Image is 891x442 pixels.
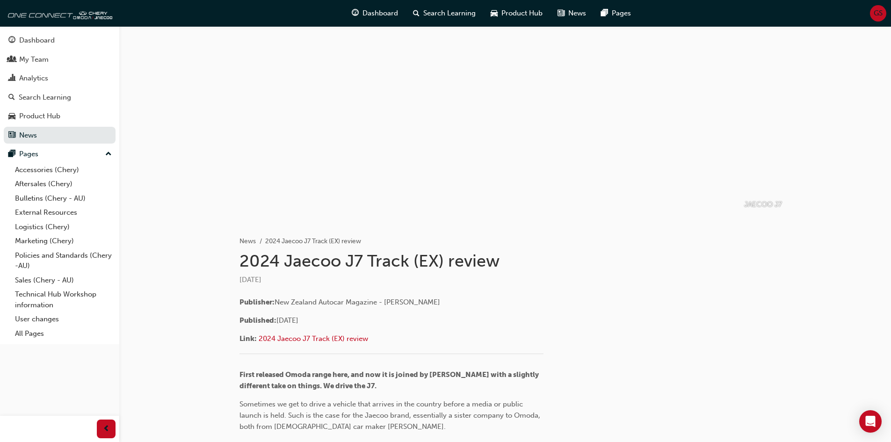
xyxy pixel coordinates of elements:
a: car-iconProduct Hub [483,4,550,23]
a: External Resources [11,205,116,220]
span: guage-icon [8,36,15,45]
span: First released Omoda range here, and now it is joined by [PERSON_NAME] with a slightly different ... [239,370,540,390]
a: search-iconSearch Learning [406,4,483,23]
a: Accessories (Chery) [11,163,116,177]
a: Technical Hub Workshop information [11,287,116,312]
p: JAECOO J7 [744,199,782,210]
a: Product Hub [4,108,116,125]
a: Search Learning [4,89,116,106]
span: [DATE] [239,275,261,284]
a: Policies and Standards (Chery -AU) [11,248,116,273]
span: prev-icon [103,423,110,435]
a: News [4,127,116,144]
span: Pages [612,8,631,19]
a: pages-iconPages [594,4,638,23]
a: 2024 Jaecoo J7 Track (EX) review [259,334,368,343]
span: Product Hub [501,8,543,19]
a: News [239,237,256,245]
span: search-icon [8,94,15,102]
button: DashboardMy TeamAnalyticsSearch LearningProduct HubNews [4,30,116,145]
span: pages-icon [601,7,608,19]
div: Pages [19,149,38,159]
span: pages-icon [8,150,15,159]
img: oneconnect [5,4,112,22]
span: GS [874,8,883,19]
span: search-icon [413,7,420,19]
span: people-icon [8,56,15,64]
a: Marketing (Chery) [11,234,116,248]
span: Search Learning [423,8,476,19]
button: Pages [4,145,116,163]
span: Sometimes we get to drive a vehicle that arrives in the country before a media or public launch i... [239,400,542,431]
span: up-icon [105,148,112,160]
a: Sales (Chery - AU) [11,273,116,288]
div: Open Intercom Messenger [859,410,882,433]
a: guage-iconDashboard [344,4,406,23]
div: My Team [19,54,49,65]
div: Product Hub [19,111,60,122]
span: Publisher: [239,298,275,306]
a: news-iconNews [550,4,594,23]
button: GS [870,5,886,22]
li: 2024 Jaecoo J7 Track (EX) review [265,236,361,247]
span: car-icon [491,7,498,19]
span: Link: [239,334,257,343]
a: Logistics (Chery) [11,220,116,234]
span: News [568,8,586,19]
span: car-icon [8,112,15,121]
div: Analytics [19,73,48,84]
a: User changes [11,312,116,326]
a: Aftersales (Chery) [11,177,116,191]
span: news-icon [8,131,15,140]
span: news-icon [558,7,565,19]
span: chart-icon [8,74,15,83]
span: New Zealand Autocar Magazine - [PERSON_NAME] [275,298,440,306]
h1: 2024 Jaecoo J7 Track (EX) review [239,251,616,271]
span: [DATE] [276,316,298,325]
a: Dashboard [4,32,116,49]
span: Dashboard [362,8,398,19]
a: Bulletins (Chery - AU) [11,191,116,206]
a: All Pages [11,326,116,341]
div: Search Learning [19,92,71,103]
span: Published: [239,316,276,325]
div: Dashboard [19,35,55,46]
a: Analytics [4,70,116,87]
span: guage-icon [352,7,359,19]
a: My Team [4,51,116,68]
